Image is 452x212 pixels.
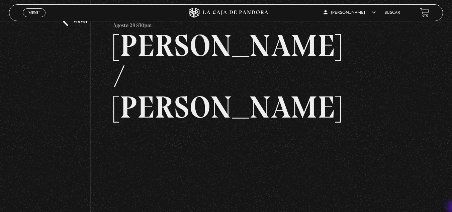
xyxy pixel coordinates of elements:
span: [PERSON_NAME] [324,11,376,15]
a: Buscar [384,11,400,15]
a: View your shopping cart [420,8,429,17]
span: Menu [28,11,39,15]
h2: [PERSON_NAME] / [PERSON_NAME] [113,30,339,123]
p: Agosto 28 830pm [113,17,152,30]
span: Cerrar [26,16,42,21]
a: Volver [63,17,88,26]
